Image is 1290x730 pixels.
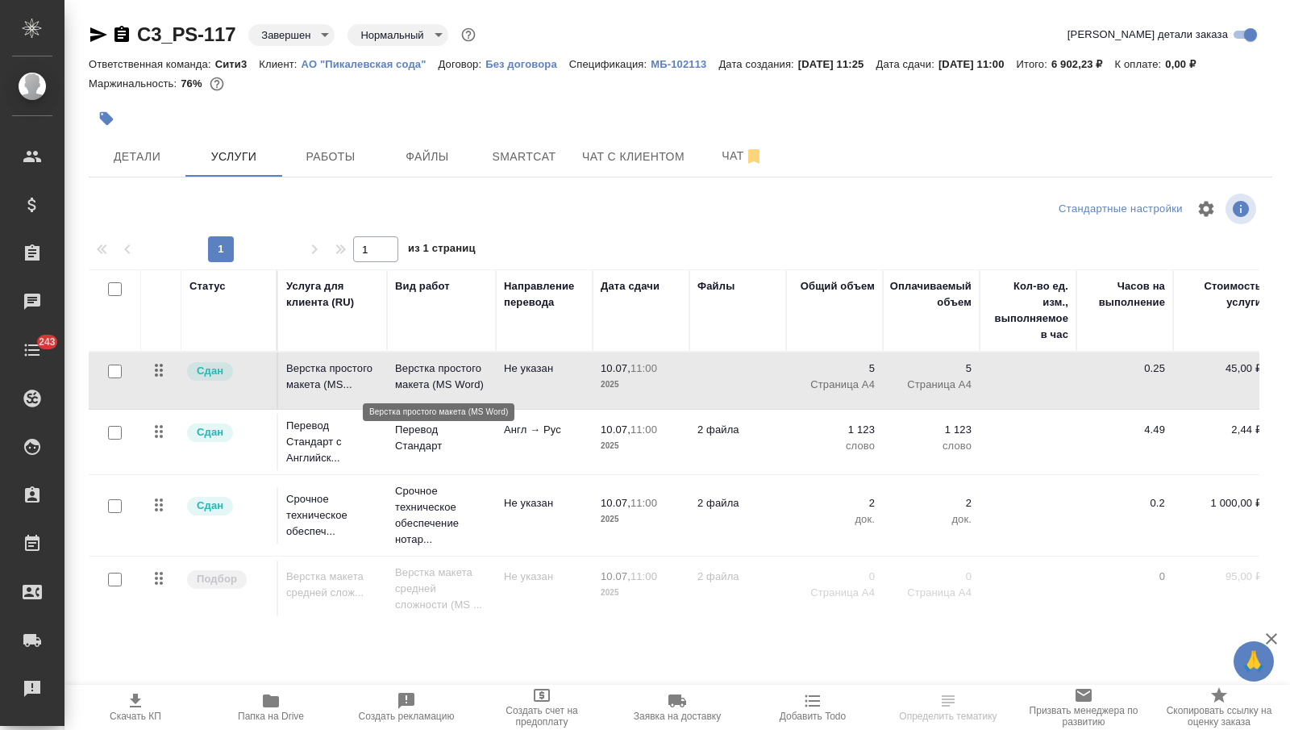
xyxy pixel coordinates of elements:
[697,495,778,511] p: 2 файла
[582,147,685,167] span: Чат с клиентом
[137,23,235,45] a: C3_PS-117
[1240,644,1267,678] span: 🙏
[601,570,630,582] p: 10.07,
[206,73,227,94] button: 1354.80 RUB;
[395,483,488,548] p: Срочное техническое обеспечение нотар...
[1181,422,1262,438] p: 2,44 ₽
[899,711,997,722] span: Определить тематику
[1076,487,1173,544] td: 0.2
[630,423,657,436] p: 11:00
[1055,197,1187,222] div: split button
[1187,190,1225,228] span: Настроить таблицу
[780,711,846,722] span: Добавить Todo
[634,711,721,722] span: Заявка на доставку
[744,147,764,166] svg: Отписаться
[389,147,466,167] span: Файлы
[891,585,972,601] p: Страница А4
[610,685,745,730] button: Заявка на доставку
[395,422,488,454] p: Перевод Стандарт
[302,58,439,70] p: АО "Пикалевская сода"
[697,569,778,585] p: 2 файла
[601,585,681,601] p: 2025
[891,511,972,528] p: док.
[347,24,447,46] div: Завершен
[794,511,875,528] p: док.
[1076,352,1173,409] td: 0.25
[697,278,734,294] div: Файлы
[601,438,681,454] p: 2025
[89,58,215,70] p: Ответственная команда:
[630,362,657,374] p: 11:00
[197,571,237,587] p: Подбор
[286,491,379,540] p: Срочное техническое обеспеч...
[474,685,610,730] button: Создать счет на предоплату
[1084,278,1165,311] div: Часов на выполнение
[89,77,181,90] p: Маржинальность:
[458,24,479,45] button: Доп статусы указывают на важность/срочность заказа
[395,361,488,393] p: Верстка простого макета (MS Word)
[630,570,657,582] p: 11:00
[745,685,880,730] button: Добавить Todo
[302,56,439,70] a: АО "Пикалевская сода"
[484,705,600,728] span: Создать счет на предоплату
[1016,685,1151,730] button: Призвать менеджера по развитию
[1234,641,1274,682] button: 🙏
[89,101,124,136] button: Добавить тэг
[891,569,972,585] p: 0
[1076,561,1173,617] td: 0
[891,377,972,393] p: Страница А4
[197,363,223,379] p: Сдан
[651,58,718,70] p: МБ-102113
[880,685,1016,730] button: Определить тематику
[1181,361,1262,377] p: 45,00 ₽
[89,25,108,44] button: Скопировать ссылку для ЯМессенджера
[601,362,630,374] p: 10.07,
[504,569,585,585] p: Не указан
[485,58,569,70] p: Без договора
[504,495,585,511] p: Не указан
[718,58,797,70] p: Дата создания:
[601,497,630,509] p: 10.07,
[798,58,876,70] p: [DATE] 11:25
[876,58,938,70] p: Дата сдачи:
[1051,58,1115,70] p: 6 902,23 ₽
[601,278,660,294] div: Дата сдачи
[438,58,485,70] p: Договор:
[286,361,379,393] p: Верстка простого макета (MS...
[189,278,226,294] div: Статус
[794,495,875,511] p: 2
[485,56,569,70] a: Без договора
[601,511,681,528] p: 2025
[504,361,585,377] p: Не указан
[286,418,379,466] p: Перевод Стандарт с Английск...
[29,334,65,350] span: 243
[256,28,315,42] button: Завершен
[215,58,260,70] p: Сити3
[704,146,781,166] span: Чат
[112,25,131,44] button: Скопировать ссылку
[601,423,630,436] p: 10.07,
[890,278,972,311] div: Оплачиваемый объем
[1225,194,1259,224] span: Посмотреть информацию
[1076,414,1173,470] td: 4.49
[794,377,875,393] p: Страница А4
[98,147,176,167] span: Детали
[485,147,563,167] span: Smartcat
[339,685,474,730] button: Создать рекламацию
[1181,495,1262,511] p: 1 000,00 ₽
[110,711,161,722] span: Скачать КП
[286,569,379,601] p: Верстка макета средней слож...
[68,685,203,730] button: Скачать КП
[801,278,875,294] div: Общий объем
[356,28,428,42] button: Нормальный
[1181,278,1262,311] div: Стоимость услуги
[1017,58,1051,70] p: Итого:
[891,438,972,454] p: слово
[794,569,875,585] p: 0
[286,278,379,311] div: Услуга для клиента (RU)
[891,422,972,438] p: 1 123
[794,422,875,438] p: 1 123
[891,361,972,377] p: 5
[195,147,273,167] span: Услуги
[794,361,875,377] p: 5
